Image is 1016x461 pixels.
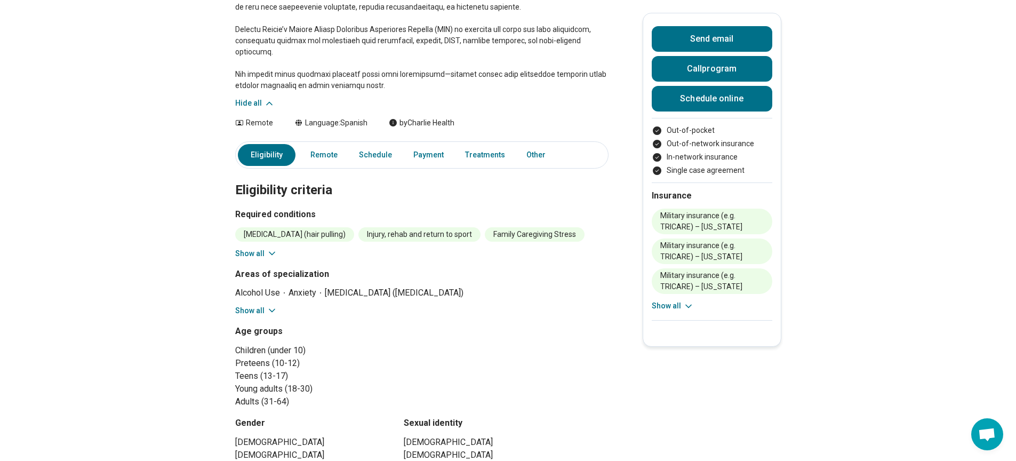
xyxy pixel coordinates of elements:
[971,418,1003,450] div: Open chat
[235,208,609,221] h3: Required conditions
[235,227,354,242] li: [MEDICAL_DATA] (hair pulling)
[520,144,558,166] a: Other
[235,344,609,357] li: Children (under 10)
[238,144,295,166] a: Eligibility
[652,189,772,202] h2: Insurance
[407,144,450,166] a: Payment
[652,239,772,264] li: Military insurance (e.g. TRICARE) – [US_STATE]
[294,117,367,129] div: Language: Spanish
[652,152,772,163] li: In-network insurance
[652,268,772,294] li: Military insurance (e.g. TRICARE) – [US_STATE]
[652,86,772,112] a: Schedule online
[459,144,511,166] a: Treatments
[652,56,772,82] button: Callprogram
[235,156,609,200] h2: Eligibility criteria
[235,325,609,338] h3: Age groups
[289,287,325,299] li: Anxiety
[404,436,609,449] li: [DEMOGRAPHIC_DATA]
[304,144,344,166] a: Remote
[235,268,609,281] h3: Areas of specialization
[235,357,609,370] li: Preteens (10-12)
[485,227,585,242] li: Family Caregiving Stress
[235,287,289,299] li: Alcohol Use
[358,227,481,242] li: Injury, rehab and return to sport
[353,144,398,166] a: Schedule
[235,395,609,408] li: Adults (31-64)
[652,138,772,149] li: Out-of-network insurance
[652,26,772,52] button: Send email
[235,436,385,449] li: [DEMOGRAPHIC_DATA]
[235,305,277,316] button: Show all
[235,370,609,383] li: Teens (13-17)
[235,248,277,259] button: Show all
[235,117,273,129] div: Remote
[652,165,772,176] li: Single case agreement
[235,417,385,430] h3: Gender
[235,383,609,395] li: Young adults (18-30)
[404,417,609,430] h3: Sexual identity
[235,98,275,109] button: Hide all
[652,300,694,312] button: Show all
[652,209,772,234] li: Military insurance (e.g. TRICARE) – [US_STATE]
[389,117,454,129] div: by Charlie Health
[652,125,772,176] ul: Payment options
[652,125,772,136] li: Out-of-pocket
[325,287,463,299] li: [MEDICAL_DATA] ([MEDICAL_DATA])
